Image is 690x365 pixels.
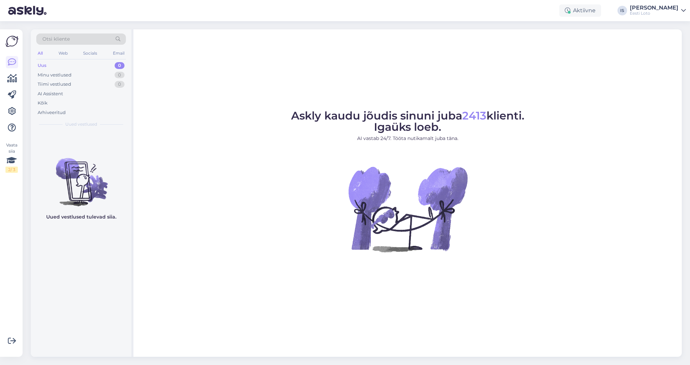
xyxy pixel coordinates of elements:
div: 0 [115,72,125,79]
div: Arhiveeritud [38,109,66,116]
div: Aktiivne [559,4,601,17]
span: Askly kaudu jõudis sinuni juba klienti. Igaüks loeb. [291,109,524,134]
a: [PERSON_NAME]Eesti Loto [630,5,686,16]
div: Tiimi vestlused [38,81,71,88]
span: Otsi kliente [42,36,70,43]
img: Askly Logo [5,35,18,48]
div: Kõik [38,100,48,107]
div: Socials [82,49,99,58]
div: Uus [38,62,47,69]
img: No Chat active [346,148,469,270]
div: 0 [115,81,125,88]
div: Eesti Loto [630,11,678,16]
img: No chats [31,146,131,207]
div: 0 [115,62,125,69]
span: 2413 [462,109,486,122]
div: [PERSON_NAME] [630,5,678,11]
span: Uued vestlused [65,121,97,127]
div: Email [112,49,126,58]
p: AI vastab 24/7. Tööta nutikamalt juba täna. [291,135,524,142]
div: Minu vestlused [38,72,71,79]
div: 2 / 3 [5,167,18,173]
div: Vaata siia [5,142,18,173]
div: AI Assistent [38,90,63,97]
p: Uued vestlused tulevad siia. [46,213,116,221]
div: IS [617,6,627,15]
div: Web [57,49,69,58]
div: All [36,49,44,58]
